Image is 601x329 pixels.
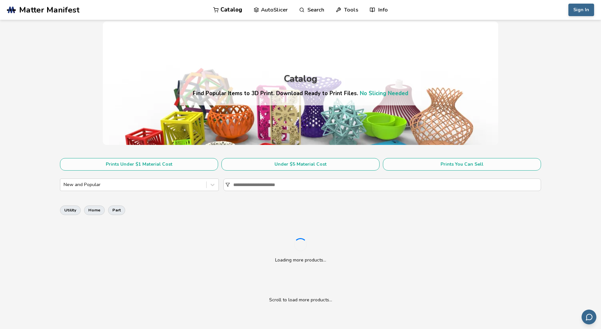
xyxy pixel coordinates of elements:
button: Under $5 Material Cost [221,158,380,171]
h4: Find Popular Items to 3D Print. Download Ready to Print Files. [193,90,408,97]
button: home [84,206,105,215]
span: Matter Manifest [19,5,79,14]
a: No Slicing Needed [360,90,408,97]
p: Scroll to load more products... [67,296,534,303]
button: part [108,206,125,215]
button: Send feedback via email [582,310,596,324]
div: Catalog [284,74,317,84]
button: Sign In [568,4,594,16]
input: New and Popular [64,182,65,187]
button: Prints You Can Sell [383,158,541,171]
button: Prints Under $1 Material Cost [60,158,218,171]
button: utility [60,206,81,215]
p: Loading more products... [275,257,326,263]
